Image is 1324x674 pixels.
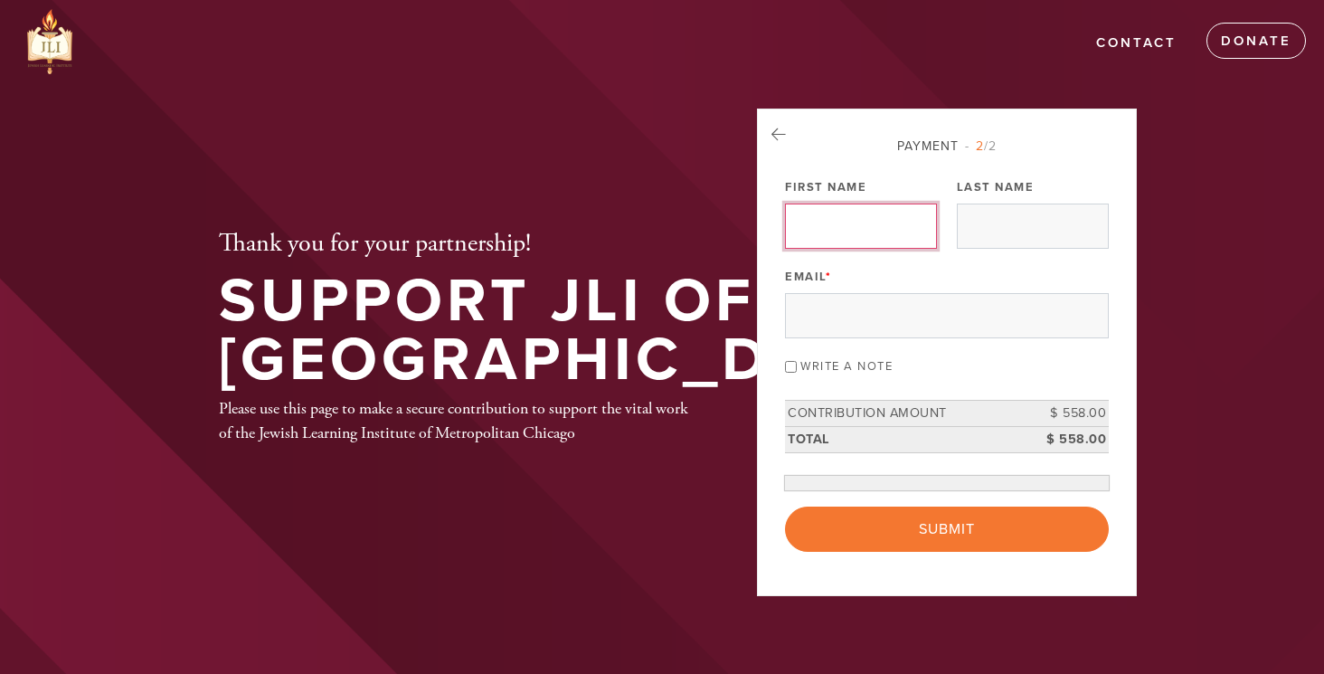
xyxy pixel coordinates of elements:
[219,396,698,445] div: Please use this page to make a secure contribution to support the vital work of the Jewish Learni...
[219,229,918,260] h2: Thank you for your partnership!
[826,270,832,284] span: This field is required.
[1027,401,1109,427] td: $ 558.00
[957,179,1035,195] label: Last Name
[785,401,1027,427] td: Contribution Amount
[785,179,866,195] label: First Name
[1206,23,1306,59] a: Donate
[785,137,1109,156] div: Payment
[27,9,72,74] img: JLI%20Logo%20HIGH%20RES.png
[965,138,997,154] span: /2
[785,507,1109,552] input: Submit
[785,269,831,285] label: Email
[800,359,893,374] label: Write a note
[1083,26,1190,61] a: Contact
[219,272,918,389] h1: Support JLI of [GEOGRAPHIC_DATA]
[976,138,984,154] span: 2
[785,426,1027,452] td: Total
[1027,426,1109,452] td: $ 558.00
